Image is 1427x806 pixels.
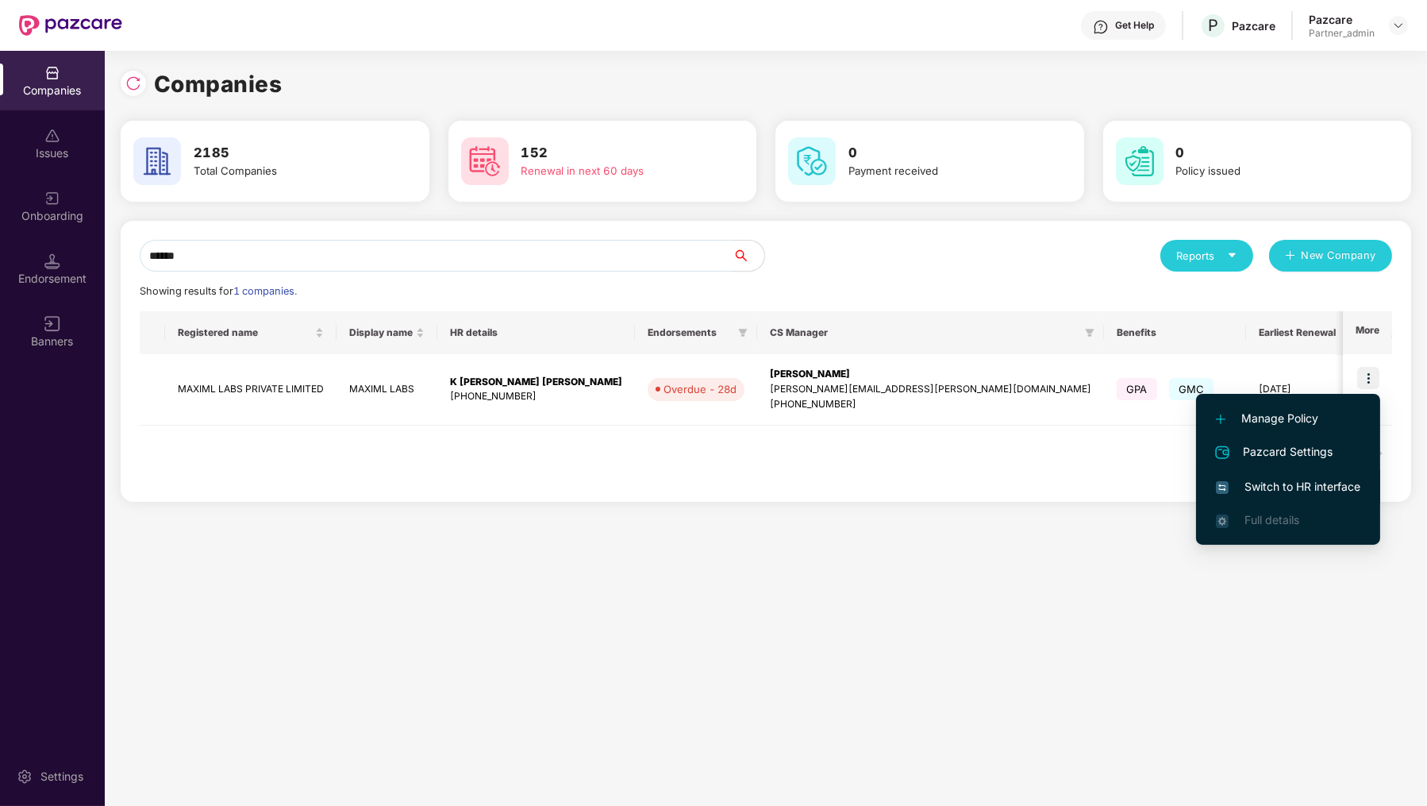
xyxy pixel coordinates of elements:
img: New Pazcare Logo [19,15,122,36]
th: Display name [337,311,437,354]
span: GPA [1117,378,1157,400]
img: svg+xml;base64,PHN2ZyB4bWxucz0iaHR0cDovL3d3dy53My5vcmcvMjAwMC9zdmciIHdpZHRoPSI2MCIgaGVpZ2h0PSI2MC... [461,137,509,185]
h1: Companies [154,67,283,102]
th: More [1343,311,1392,354]
span: plus [1285,250,1295,263]
img: svg+xml;base64,PHN2ZyBpZD0iQ29tcGFuaWVzIiB4bWxucz0iaHR0cDovL3d3dy53My5vcmcvMjAwMC9zdmciIHdpZHRoPS... [44,65,60,81]
span: New Company [1302,248,1377,264]
img: svg+xml;base64,PHN2ZyBpZD0iUmVsb2FkLTMyeDMyIiB4bWxucz0iaHR0cDovL3d3dy53My5vcmcvMjAwMC9zdmciIHdpZH... [125,75,141,91]
span: Switch to HR interface [1216,478,1360,496]
th: Benefits [1104,311,1246,354]
th: Earliest Renewal [1246,311,1348,354]
img: svg+xml;base64,PHN2ZyB3aWR0aD0iMjAiIGhlaWdodD0iMjAiIHZpZXdCb3g9IjAgMCAyMCAyMCIgZmlsbD0ibm9uZSIgeG... [44,191,60,206]
span: Registered name [178,326,312,339]
img: svg+xml;base64,PHN2ZyBpZD0iSGVscC0zMngzMiIgeG1sbnM9Imh0dHA6Ly93d3cudzMub3JnLzIwMDAvc3ZnIiB3aWR0aD... [1093,19,1109,35]
h3: 0 [848,143,1033,164]
span: P [1208,16,1218,35]
span: Showing results for [140,285,297,297]
th: HR details [437,311,635,354]
img: svg+xml;base64,PHN2ZyB4bWxucz0iaHR0cDovL3d3dy53My5vcmcvMjAwMC9zdmciIHdpZHRoPSIxMi4yMDEiIGhlaWdodD... [1216,415,1225,424]
span: search [732,249,764,262]
td: [DATE] [1246,354,1348,426]
span: Manage Policy [1216,410,1360,427]
div: Policy issued [1176,163,1360,179]
button: search [732,240,765,272]
div: Renewal in next 60 days [521,163,706,179]
span: Full details [1244,513,1299,526]
img: svg+xml;base64,PHN2ZyB4bWxucz0iaHR0cDovL3d3dy53My5vcmcvMjAwMC9zdmciIHdpZHRoPSI2MCIgaGVpZ2h0PSI2MC... [133,137,181,185]
img: svg+xml;base64,PHN2ZyB4bWxucz0iaHR0cDovL3d3dy53My5vcmcvMjAwMC9zdmciIHdpZHRoPSIxNi4zNjMiIGhlaWdodD... [1216,515,1229,527]
div: Settings [36,769,88,785]
div: Total Companies [194,163,378,179]
img: svg+xml;base64,PHN2ZyB3aWR0aD0iMTQuNSIgaGVpZ2h0PSIxNC41IiB2aWV3Qm94PSIwIDAgMTYgMTYiIGZpbGw9Im5vbm... [44,253,60,269]
div: K [PERSON_NAME] [PERSON_NAME] [450,375,622,390]
img: svg+xml;base64,PHN2ZyB4bWxucz0iaHR0cDovL3d3dy53My5vcmcvMjAwMC9zdmciIHdpZHRoPSI2MCIgaGVpZ2h0PSI2MC... [1116,137,1164,185]
span: Pazcard Settings [1216,443,1360,462]
td: MAXIML LABS [337,354,437,426]
span: GMC [1169,378,1214,400]
th: Registered name [165,311,337,354]
div: [PERSON_NAME][EMAIL_ADDRESS][PERSON_NAME][DOMAIN_NAME] [770,382,1091,397]
span: caret-down [1227,250,1237,260]
div: Pazcare [1232,18,1275,33]
td: MAXIML LABS PRIVATE LIMITED [165,354,337,426]
img: svg+xml;base64,PHN2ZyB4bWxucz0iaHR0cDovL3d3dy53My5vcmcvMjAwMC9zdmciIHdpZHRoPSIyNCIgaGVpZ2h0PSIyNC... [1213,443,1232,462]
h3: 0 [1176,143,1360,164]
span: Display name [349,326,413,339]
div: Partner_admin [1309,27,1375,40]
img: svg+xml;base64,PHN2ZyBpZD0iRHJvcGRvd24tMzJ4MzIiIHhtbG5zPSJodHRwOi8vd3d3LnczLm9yZy8yMDAwL3N2ZyIgd2... [1392,19,1405,32]
span: filter [738,328,748,337]
h3: 152 [521,143,706,164]
div: Overdue - 28d [663,381,737,397]
span: Endorsements [648,326,732,339]
img: svg+xml;base64,PHN2ZyB4bWxucz0iaHR0cDovL3d3dy53My5vcmcvMjAwMC9zdmciIHdpZHRoPSI2MCIgaGVpZ2h0PSI2MC... [788,137,836,185]
div: Pazcare [1309,12,1375,27]
img: icon [1357,367,1379,389]
h3: 2185 [194,143,378,164]
span: filter [1085,328,1094,337]
img: svg+xml;base64,PHN2ZyBpZD0iU2V0dGluZy0yMHgyMCIgeG1sbnM9Imh0dHA6Ly93d3cudzMub3JnLzIwMDAvc3ZnIiB3aW... [17,769,33,785]
span: filter [1082,323,1098,342]
span: filter [735,323,751,342]
div: Get Help [1115,19,1154,32]
span: 1 companies. [233,285,297,297]
div: Payment received [848,163,1033,179]
div: [PHONE_NUMBER] [450,389,622,404]
img: svg+xml;base64,PHN2ZyB4bWxucz0iaHR0cDovL3d3dy53My5vcmcvMjAwMC9zdmciIHdpZHRoPSIxNiIgaGVpZ2h0PSIxNi... [1216,481,1229,494]
button: plusNew Company [1269,240,1392,272]
img: svg+xml;base64,PHN2ZyBpZD0iSXNzdWVzX2Rpc2FibGVkIiB4bWxucz0iaHR0cDovL3d3dy53My5vcmcvMjAwMC9zdmciIH... [44,128,60,144]
img: svg+xml;base64,PHN2ZyB3aWR0aD0iMTYiIGhlaWdodD0iMTYiIHZpZXdCb3g9IjAgMCAxNiAxNiIgZmlsbD0ibm9uZSIgeG... [44,316,60,332]
div: [PHONE_NUMBER] [770,397,1091,412]
span: CS Manager [770,326,1079,339]
div: [PERSON_NAME] [770,367,1091,382]
div: Reports [1176,248,1237,264]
